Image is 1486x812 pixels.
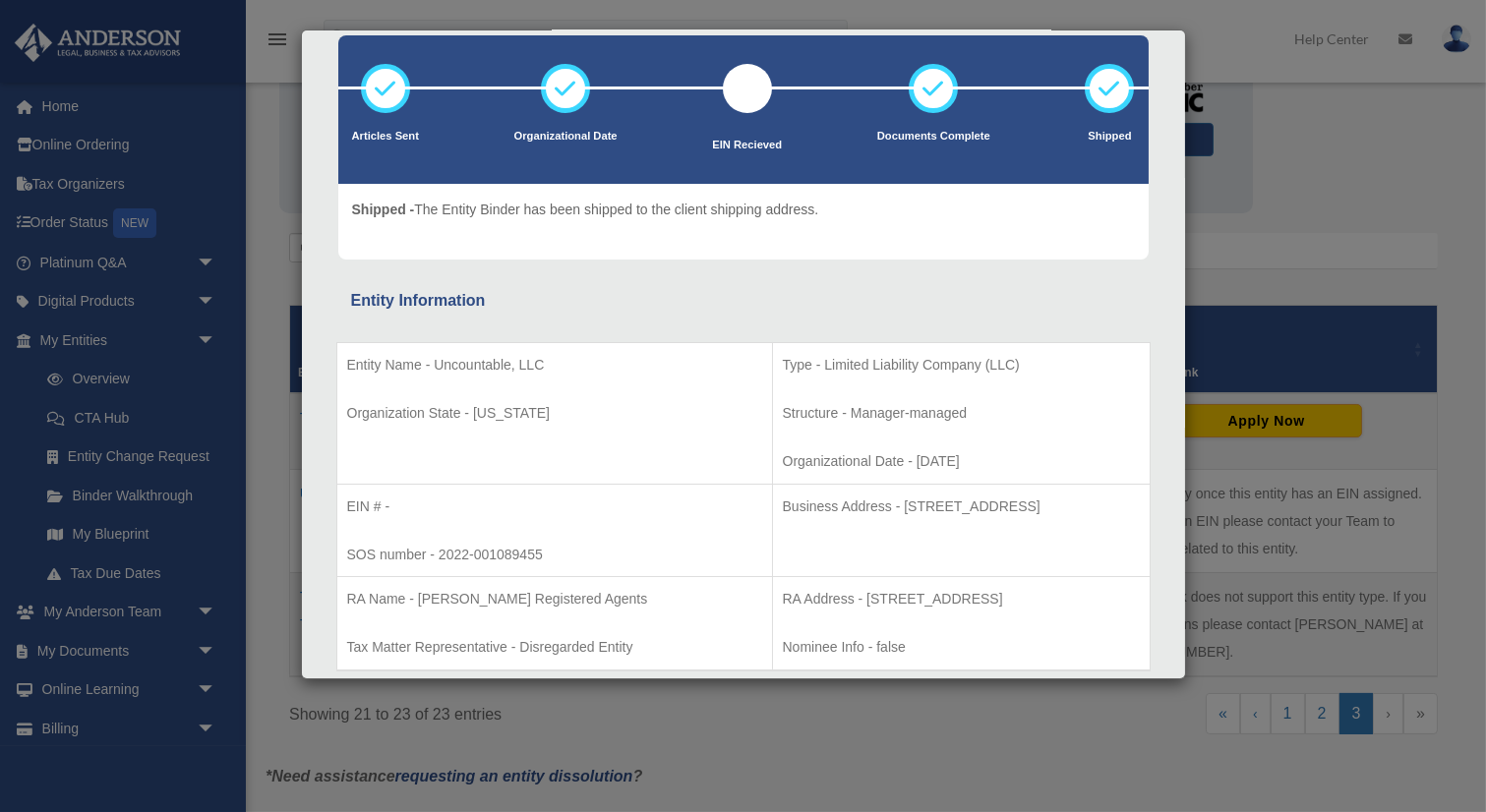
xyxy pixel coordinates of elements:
[514,127,618,146] p: Organizational Date
[347,353,762,377] p: Entity Name - Uncountable, LLC
[347,587,762,611] p: RA Name - [PERSON_NAME] Registered Agents
[1085,127,1134,146] p: Shipped
[783,353,1140,377] p: Type - Limited Liability Company (LLC)
[351,287,1136,315] div: Entity Information
[347,494,762,519] p: EIN # -
[352,202,415,217] span: Shipped -
[783,635,1140,660] p: Nominee Info - false
[347,635,762,660] p: Tax Matter Representative - Disregarded Entity
[712,136,782,155] p: EIN Recieved
[783,449,1140,474] p: Organizational Date - [DATE]
[347,401,762,426] p: Organization State - [US_STATE]
[783,401,1140,426] p: Structure - Manager-managed
[783,494,1140,519] p: Business Address - [STREET_ADDRESS]
[877,127,990,146] p: Documents Complete
[352,127,419,146] p: Articles Sent
[783,587,1140,611] p: RA Address - [STREET_ADDRESS]
[347,543,762,567] p: SOS number - 2022-001089455
[352,198,819,222] p: The Entity Binder has been shipped to the client shipping address.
